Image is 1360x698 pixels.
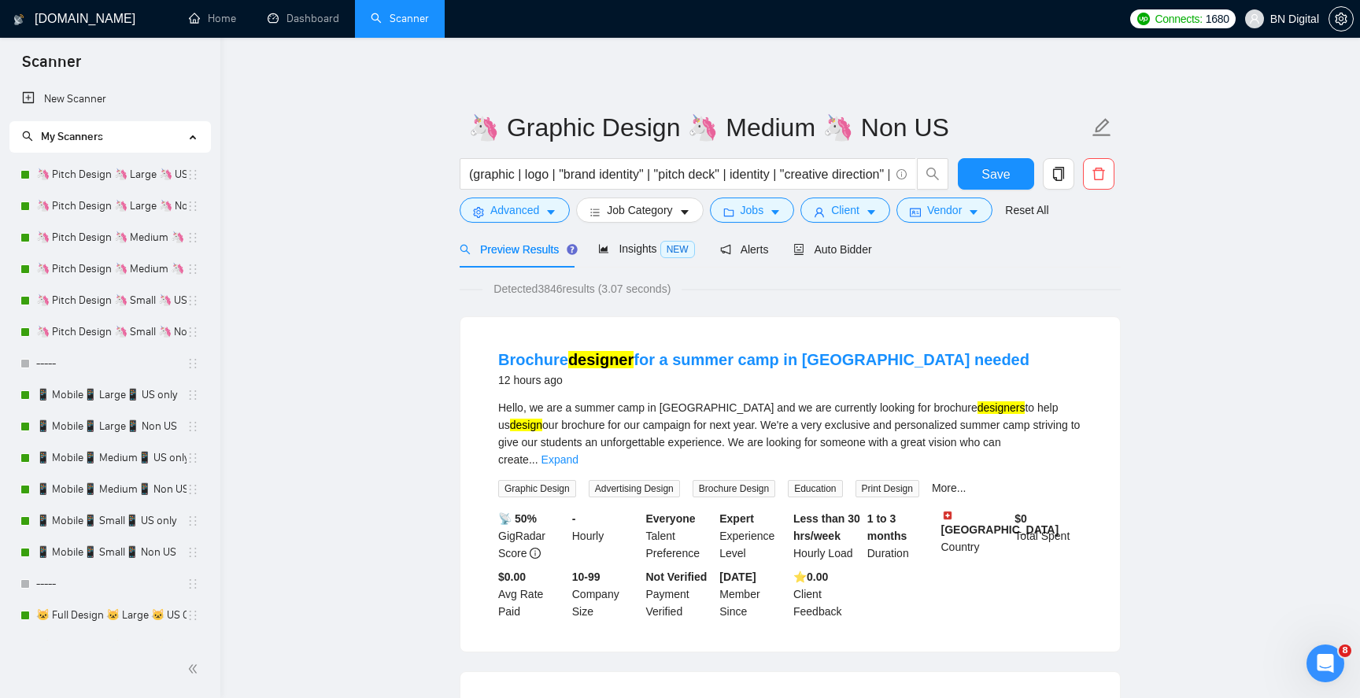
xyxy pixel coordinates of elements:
[498,399,1082,468] div: Hello, we are a summer camp in [GEOGRAPHIC_DATA] and we are currently looking for brochure to hel...
[958,158,1034,190] button: Save
[9,348,210,379] li: -----
[9,379,210,411] li: 📱 Mobile📱 Large📱 US only
[187,578,199,590] span: holder
[9,222,210,253] li: 🦄 Pitch Design 🦄 Medium 🦄 US Only
[793,244,804,255] span: robot
[1206,10,1229,28] span: 1680
[660,241,695,258] span: NEW
[541,453,578,466] a: Expand
[598,242,694,255] span: Insights
[569,510,643,562] div: Hourly
[1084,167,1114,181] span: delete
[917,158,948,190] button: search
[790,510,864,562] div: Hourly Load
[22,131,33,142] span: search
[9,316,210,348] li: 🦄 Pitch Design 🦄 Small 🦄 Non US
[589,206,601,218] span: bars
[741,201,764,219] span: Jobs
[788,480,842,497] span: Education
[9,190,210,222] li: 🦄 Pitch Design 🦄 Large 🦄 Non US
[938,510,1012,562] div: Country
[978,401,1026,414] mark: designers
[1011,510,1085,562] div: Total Spent
[1005,201,1048,219] a: Reset All
[941,510,1059,536] b: [GEOGRAPHIC_DATA]
[646,571,708,583] b: Not Verified
[187,483,199,496] span: holder
[576,198,703,223] button: barsJob Categorycaret-down
[716,510,790,562] div: Experience Level
[981,164,1010,184] span: Save
[530,548,541,559] span: info-circle
[187,168,199,181] span: holder
[1329,6,1354,31] button: setting
[864,510,938,562] div: Duration
[36,474,187,505] a: 📱 Mobile📱 Medium📱 Non US
[13,7,24,32] img: logo
[187,546,199,559] span: holder
[572,512,576,525] b: -
[569,568,643,620] div: Company Size
[187,452,199,464] span: holder
[716,568,790,620] div: Member Since
[1329,13,1353,25] span: setting
[495,568,569,620] div: Avg Rate Paid
[498,512,537,525] b: 📡 50%
[867,512,907,542] b: 1 to 3 months
[187,294,199,307] span: holder
[866,206,877,218] span: caret-down
[1249,13,1260,24] span: user
[1329,13,1354,25] a: setting
[187,231,199,244] span: holder
[495,510,569,562] div: GigRadar Score
[187,420,199,433] span: holder
[800,198,890,223] button: userClientcaret-down
[1339,644,1351,657] span: 8
[36,190,187,222] a: 🦄 Pitch Design 🦄 Large 🦄 Non US
[568,351,634,368] mark: designer
[22,83,198,115] a: New Scanner
[268,12,339,25] a: dashboardDashboard
[36,442,187,474] a: 📱 Mobile📱 Medium📱 US only
[9,50,94,83] span: Scanner
[710,198,795,223] button: folderJobscaret-down
[9,474,210,505] li: 📱 Mobile📱 Medium📱 Non US
[1155,10,1202,28] span: Connects:
[814,206,825,218] span: user
[460,244,471,255] span: search
[36,505,187,537] a: 📱 Mobile📱 Small📱 US only
[770,206,781,218] span: caret-down
[1014,512,1027,525] b: $ 0
[9,285,210,316] li: 🦄 Pitch Design 🦄 Small 🦄 US Only
[1137,13,1150,25] img: upwork-logo.png
[36,379,187,411] a: 📱 Mobile📱 Large📱 US only
[719,571,756,583] b: [DATE]
[723,206,734,218] span: folder
[545,206,556,218] span: caret-down
[41,130,103,143] span: My Scanners
[720,243,769,256] span: Alerts
[9,442,210,474] li: 📱 Mobile📱 Medium📱 US only
[856,480,919,497] span: Print Design
[927,201,962,219] span: Vendor
[36,253,187,285] a: 🦄 Pitch Design 🦄 Medium 🦄 Non US
[1044,167,1074,181] span: copy
[9,600,210,631] li: 🐱 Full Design 🐱 Large 🐱 US Only
[469,164,889,184] input: Search Freelance Jobs...
[565,242,579,257] div: Tooltip anchor
[36,537,187,568] a: 📱 Mobile📱 Small📱 Non US
[460,198,570,223] button: settingAdvancedcaret-down
[793,512,860,542] b: Less than 30 hrs/week
[831,201,859,219] span: Client
[187,515,199,527] span: holder
[9,568,210,600] li: -----
[918,167,948,181] span: search
[22,130,103,143] span: My Scanners
[371,12,429,25] a: searchScanner
[607,201,672,219] span: Job Category
[460,243,573,256] span: Preview Results
[1306,644,1344,682] iframe: Intercom live chat
[473,206,484,218] span: setting
[932,482,966,494] a: More...
[572,571,601,583] b: 10-99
